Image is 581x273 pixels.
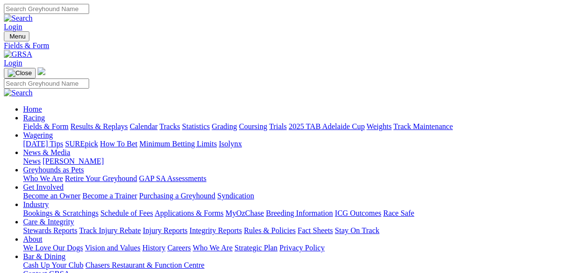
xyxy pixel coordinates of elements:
button: Toggle navigation [4,68,36,78]
a: Chasers Restaurant & Function Centre [85,261,204,269]
a: Grading [212,122,237,130]
img: logo-grsa-white.png [38,67,45,75]
a: Breeding Information [266,209,333,217]
a: News & Media [23,148,70,156]
a: Fields & Form [23,122,68,130]
div: Greyhounds as Pets [23,174,577,183]
a: Stewards Reports [23,226,77,234]
a: Results & Replays [70,122,128,130]
a: Tracks [159,122,180,130]
a: Statistics [182,122,210,130]
a: Become a Trainer [82,192,137,200]
img: Search [4,89,33,97]
a: Bookings & Scratchings [23,209,98,217]
div: News & Media [23,157,577,166]
a: Login [4,23,22,31]
div: Care & Integrity [23,226,577,235]
a: Purchasing a Greyhound [139,192,215,200]
a: MyOzChase [225,209,264,217]
span: Menu [10,33,26,40]
a: Track Injury Rebate [79,226,141,234]
div: Racing [23,122,577,131]
a: Track Maintenance [394,122,453,130]
a: Cash Up Your Club [23,261,83,269]
a: Care & Integrity [23,218,74,226]
a: 2025 TAB Adelaide Cup [289,122,365,130]
a: Login [4,59,22,67]
a: Fields & Form [4,41,577,50]
div: About [23,244,577,252]
a: Stay On Track [335,226,379,234]
a: Get Involved [23,183,64,191]
img: Search [4,14,33,23]
div: Wagering [23,140,577,148]
a: Home [23,105,42,113]
a: Injury Reports [143,226,187,234]
a: Weights [367,122,392,130]
a: Careers [167,244,191,252]
a: Syndication [217,192,254,200]
a: SUREpick [65,140,98,148]
a: Wagering [23,131,53,139]
a: Retire Your Greyhound [65,174,137,182]
a: GAP SA Assessments [139,174,207,182]
a: History [142,244,165,252]
a: Industry [23,200,49,208]
input: Search [4,78,89,89]
img: Close [8,69,32,77]
a: News [23,157,40,165]
a: How To Bet [100,140,138,148]
a: About [23,235,42,243]
a: [PERSON_NAME] [42,157,104,165]
div: Industry [23,209,577,218]
a: Who We Are [193,244,233,252]
a: Race Safe [383,209,414,217]
a: Greyhounds as Pets [23,166,84,174]
a: Isolynx [219,140,242,148]
a: Trials [269,122,287,130]
a: Fact Sheets [298,226,333,234]
button: Toggle navigation [4,31,29,41]
a: Schedule of Fees [100,209,153,217]
div: Get Involved [23,192,577,200]
a: Bar & Dining [23,252,66,260]
a: Strategic Plan [235,244,277,252]
a: Racing [23,114,45,122]
a: Vision and Values [85,244,140,252]
div: Bar & Dining [23,261,577,270]
a: ICG Outcomes [335,209,381,217]
a: We Love Our Dogs [23,244,83,252]
a: Minimum Betting Limits [139,140,217,148]
a: Become an Owner [23,192,80,200]
a: [DATE] Tips [23,140,63,148]
a: Who We Are [23,174,63,182]
input: Search [4,4,89,14]
a: Coursing [239,122,267,130]
a: Calendar [130,122,158,130]
img: GRSA [4,50,32,59]
a: Rules & Policies [244,226,296,234]
a: Integrity Reports [189,226,242,234]
a: Applications & Forms [155,209,224,217]
a: Privacy Policy [279,244,325,252]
